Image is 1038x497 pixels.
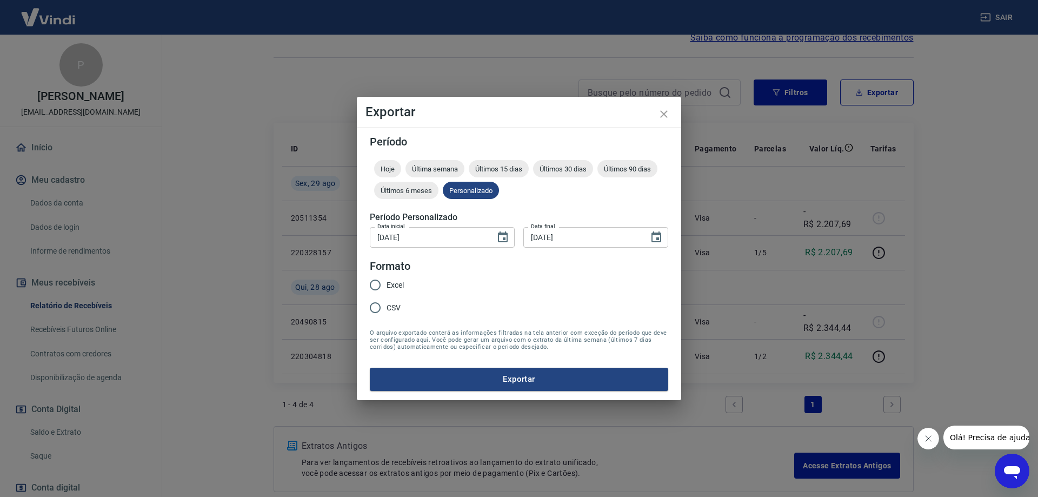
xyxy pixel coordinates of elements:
iframe: Mensagem da empresa [943,426,1029,449]
h5: Período [370,136,668,147]
span: CSV [387,302,401,314]
span: Hoje [374,165,401,173]
span: Últimos 90 dias [597,165,657,173]
div: Últimos 6 meses [374,182,438,199]
div: Hoje [374,160,401,177]
button: Choose date, selected date is 5 de set de 2025 [646,227,667,248]
span: Última semana [405,165,464,173]
button: Exportar [370,368,668,390]
div: Últimos 30 dias [533,160,593,177]
input: DD/MM/YYYY [523,227,641,247]
span: O arquivo exportado conterá as informações filtradas na tela anterior com exceção do período que ... [370,329,668,350]
span: Personalizado [443,187,499,195]
span: Olá! Precisa de ajuda? [6,8,91,16]
span: Últimos 6 meses [374,187,438,195]
legend: Formato [370,259,410,274]
span: Excel [387,280,404,291]
label: Data inicial [377,222,405,230]
div: Última semana [405,160,464,177]
div: Personalizado [443,182,499,199]
input: DD/MM/YYYY [370,227,488,247]
iframe: Fechar mensagem [917,428,939,449]
iframe: Botão para abrir a janela de mensagens [995,454,1029,488]
span: Últimos 15 dias [469,165,529,173]
button: close [651,101,677,127]
h4: Exportar [365,105,673,118]
div: Últimos 15 dias [469,160,529,177]
div: Últimos 90 dias [597,160,657,177]
span: Últimos 30 dias [533,165,593,173]
h5: Período Personalizado [370,212,668,223]
button: Choose date, selected date is 25 de ago de 2025 [492,227,514,248]
label: Data final [531,222,555,230]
